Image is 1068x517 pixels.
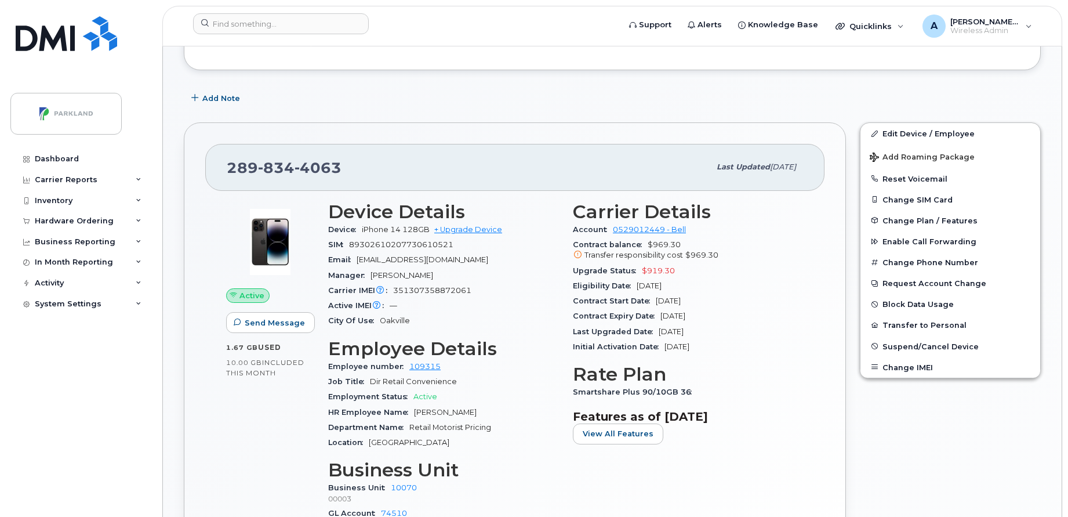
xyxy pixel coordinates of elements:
[357,255,488,264] span: [EMAIL_ADDRESS][DOMAIN_NAME]
[860,189,1040,210] button: Change SIM Card
[328,483,391,492] span: Business Unit
[642,266,675,275] span: $919.30
[328,408,414,417] span: HR Employee Name
[328,460,559,480] h3: Business Unit
[226,312,315,333] button: Send Message
[328,438,369,447] span: Location
[637,281,662,290] span: [DATE]
[573,364,804,385] h3: Rate Plan
[245,317,305,328] span: Send Message
[660,312,685,320] span: [DATE]
[717,162,770,171] span: Last updated
[931,19,938,33] span: A
[328,240,349,249] span: SIM
[370,271,433,280] span: [PERSON_NAME]
[409,423,491,432] span: Retail Motorist Pricing
[434,225,502,234] a: + Upgrade Device
[950,26,1020,35] span: Wireless Admin
[860,357,1040,378] button: Change IMEI
[730,13,826,37] a: Knowledge Base
[860,273,1040,294] button: Request Account Change
[226,359,262,367] span: 10.00 GB
[827,15,912,38] div: Quicklinks
[328,201,559,222] h3: Device Details
[860,294,1040,314] button: Block Data Usage
[258,159,295,176] span: 834
[328,494,559,504] p: 00003
[328,271,370,280] span: Manager
[184,88,250,109] button: Add Note
[573,342,664,351] span: Initial Activation Date
[328,255,357,264] span: Email
[226,344,258,352] span: 1.67 GB
[193,13,369,34] input: Find something...
[882,342,979,350] span: Suspend/Cancel Device
[621,13,680,37] a: Support
[328,316,380,325] span: City Of Use
[573,266,642,275] span: Upgrade Status
[914,15,1040,38] div: Abisheik.Thiyagarajan@parkland.ca
[860,123,1040,144] a: Edit Device / Employee
[239,290,264,301] span: Active
[414,408,477,417] span: [PERSON_NAME]
[770,162,796,171] span: [DATE]
[950,17,1020,26] span: [PERSON_NAME][EMAIL_ADDRESS][PERSON_NAME][DOMAIN_NAME]
[328,286,393,295] span: Carrier IMEI
[328,225,362,234] span: Device
[390,301,397,310] span: —
[583,428,653,439] span: View All Features
[584,251,683,259] span: Transfer responsibility cost
[573,225,613,234] span: Account
[849,21,892,31] span: Quicklinks
[860,168,1040,189] button: Reset Voicemail
[680,13,730,37] a: Alerts
[202,93,240,104] span: Add Note
[226,358,304,377] span: included this month
[380,316,410,325] span: Oakville
[685,251,718,259] span: $969.30
[860,314,1040,335] button: Transfer to Personal
[573,410,804,424] h3: Features as of [DATE]
[362,225,430,234] span: iPhone 14 128GB
[328,301,390,310] span: Active IMEI
[639,19,671,31] span: Support
[882,216,978,225] span: Change Plan / Features
[573,201,804,222] h3: Carrier Details
[328,377,370,386] span: Job Title
[573,424,663,444] button: View All Features
[235,207,305,277] img: image20231002-3703462-njx0qo.jpeg
[659,327,684,336] span: [DATE]
[860,252,1040,273] button: Change Phone Number
[860,210,1040,231] button: Change Plan / Features
[748,19,818,31] span: Knowledge Base
[860,231,1040,252] button: Enable Call Forwarding
[613,225,686,234] a: 0529012449 - Bell
[369,438,449,447] span: [GEOGRAPHIC_DATA]
[573,240,648,249] span: Contract balance
[573,240,804,261] span: $969.30
[573,281,637,290] span: Eligibility Date
[258,343,281,352] span: used
[349,240,453,249] span: 89302610207730610521
[573,388,698,396] span: Smartshare Plus 90/10GB 36
[328,338,559,359] h3: Employee Details
[413,392,437,401] span: Active
[295,159,342,176] span: 4063
[328,362,409,371] span: Employee number
[409,362,441,371] a: 109315
[882,237,976,246] span: Enable Call Forwarding
[573,297,656,305] span: Contract Start Date
[328,392,413,401] span: Employment Status
[860,336,1040,357] button: Suspend/Cancel Device
[870,153,975,164] span: Add Roaming Package
[664,342,689,351] span: [DATE]
[393,286,471,295] span: 351307358872061
[656,297,681,305] span: [DATE]
[573,312,660,320] span: Contract Expiry Date
[328,423,409,432] span: Department Name
[370,377,457,386] span: Dir Retail Convenience
[860,144,1040,168] button: Add Roaming Package
[227,159,342,176] span: 289
[573,327,659,336] span: Last Upgraded Date
[391,483,417,492] a: 10070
